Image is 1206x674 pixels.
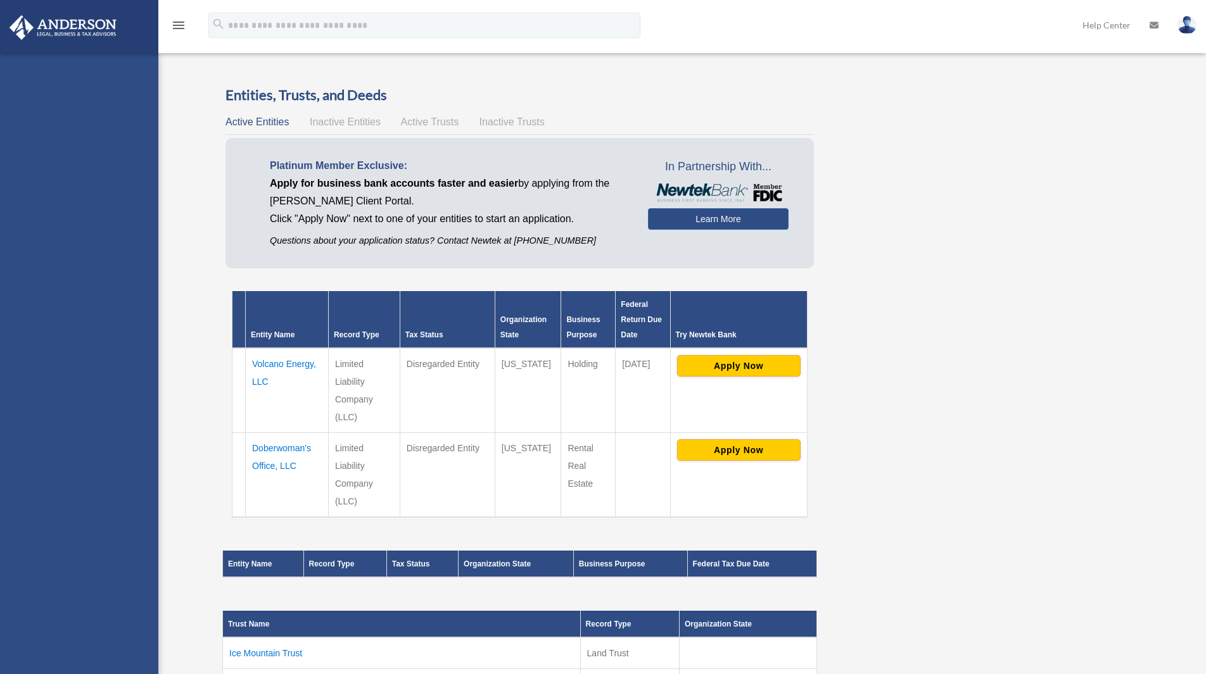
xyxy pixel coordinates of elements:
[677,439,801,461] button: Apply Now
[573,551,687,577] th: Business Purpose
[328,432,400,517] td: Limited Liability Company (LLC)
[687,551,816,577] th: Federal Tax Due Date
[270,157,629,175] p: Platinum Member Exclusive:
[328,348,400,433] td: Limited Liability Company (LLC)
[676,327,802,342] div: Try Newtek Bank
[225,85,814,105] h3: Entities, Trusts, and Deeds
[400,348,495,433] td: Disregarded Entity
[6,15,120,40] img: Anderson Advisors Platinum Portal
[246,432,329,517] td: Doberwoman's Office, LLC
[401,116,459,127] span: Active Trusts
[679,611,816,637] th: Organization State
[561,348,616,433] td: Holding
[459,551,574,577] th: Organization State
[246,348,329,433] td: Volcano Energy, LLC
[386,551,458,577] th: Tax Status
[223,637,581,669] td: Ice Mountain Trust
[616,291,670,348] th: Federal Return Due Date
[648,208,788,230] a: Learn More
[616,348,670,433] td: [DATE]
[495,291,561,348] th: Organization State
[270,175,629,210] p: by applying from the [PERSON_NAME] Client Portal.
[677,355,801,377] button: Apply Now
[479,116,545,127] span: Inactive Trusts
[270,233,629,249] p: Questions about your application status? Contact Newtek at [PHONE_NUMBER]
[561,432,616,517] td: Rental Real Estate
[171,18,186,33] i: menu
[561,291,616,348] th: Business Purpose
[495,432,561,517] td: [US_STATE]
[400,432,495,517] td: Disregarded Entity
[223,611,581,637] th: Trust Name
[171,22,186,33] a: menu
[310,116,381,127] span: Inactive Entities
[270,210,629,228] p: Click "Apply Now" next to one of your entities to start an application.
[225,116,289,127] span: Active Entities
[328,291,400,348] th: Record Type
[580,611,679,637] th: Record Type
[1177,16,1196,34] img: User Pic
[303,551,386,577] th: Record Type
[246,291,329,348] th: Entity Name
[580,637,679,669] td: Land Trust
[270,178,518,189] span: Apply for business bank accounts faster and easier
[212,17,225,31] i: search
[223,551,304,577] th: Entity Name
[648,157,788,177] span: In Partnership With...
[400,291,495,348] th: Tax Status
[654,184,782,203] img: NewtekBankLogoSM.png
[495,348,561,433] td: [US_STATE]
